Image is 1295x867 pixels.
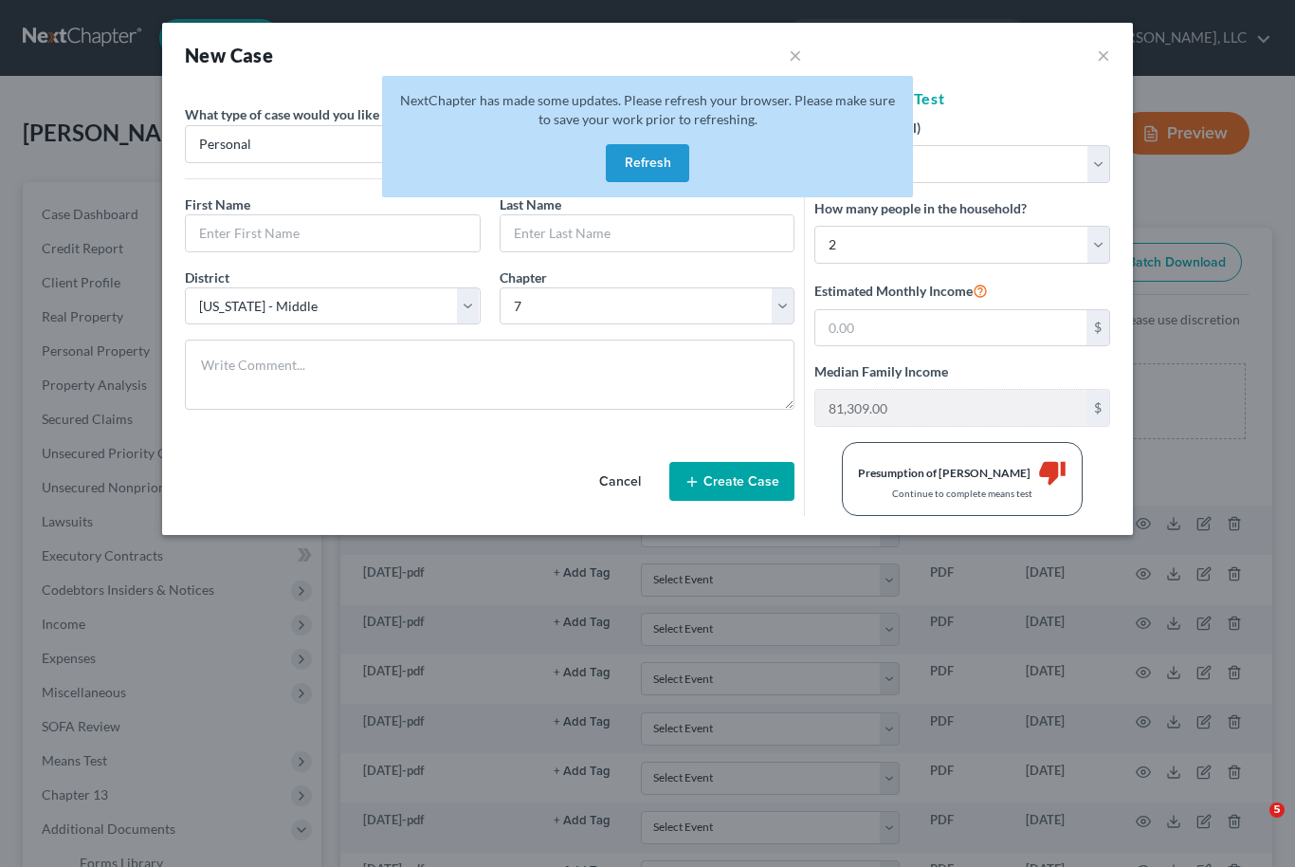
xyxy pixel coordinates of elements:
i: thumb_down [1038,458,1067,487]
iframe: Intercom live chat [1231,802,1276,848]
span: 5 [1269,802,1285,818]
button: × [789,42,802,68]
input: Enter First Name [186,215,480,251]
button: Refresh [606,144,689,182]
span: District [185,269,229,286]
div: $ [1086,310,1109,346]
input: 0.00 [815,310,1086,346]
button: Create Case [669,462,794,502]
label: Estimated Monthly Income [814,279,988,302]
div: Presumption of [PERSON_NAME] [858,465,1031,481]
span: NextChapter has made some updates. Please refresh your browser. Please make sure to save your wor... [400,92,895,127]
label: What type of case would you like to start? [185,102,446,125]
div: $ [1086,390,1109,426]
span: Chapter [500,269,547,286]
label: Median Family Income [814,361,948,381]
strong: New Case [185,44,273,66]
span: First Name [185,196,250,212]
label: How many people in the household? [814,198,1027,218]
input: Enter Last Name [501,215,794,251]
div: Continue to complete means test [858,487,1067,500]
button: Cancel [578,463,662,501]
button: × [1097,44,1110,66]
span: Last Name [500,196,561,212]
h5: Quick Means Test [814,87,1110,110]
input: 0.00 [815,390,1086,426]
